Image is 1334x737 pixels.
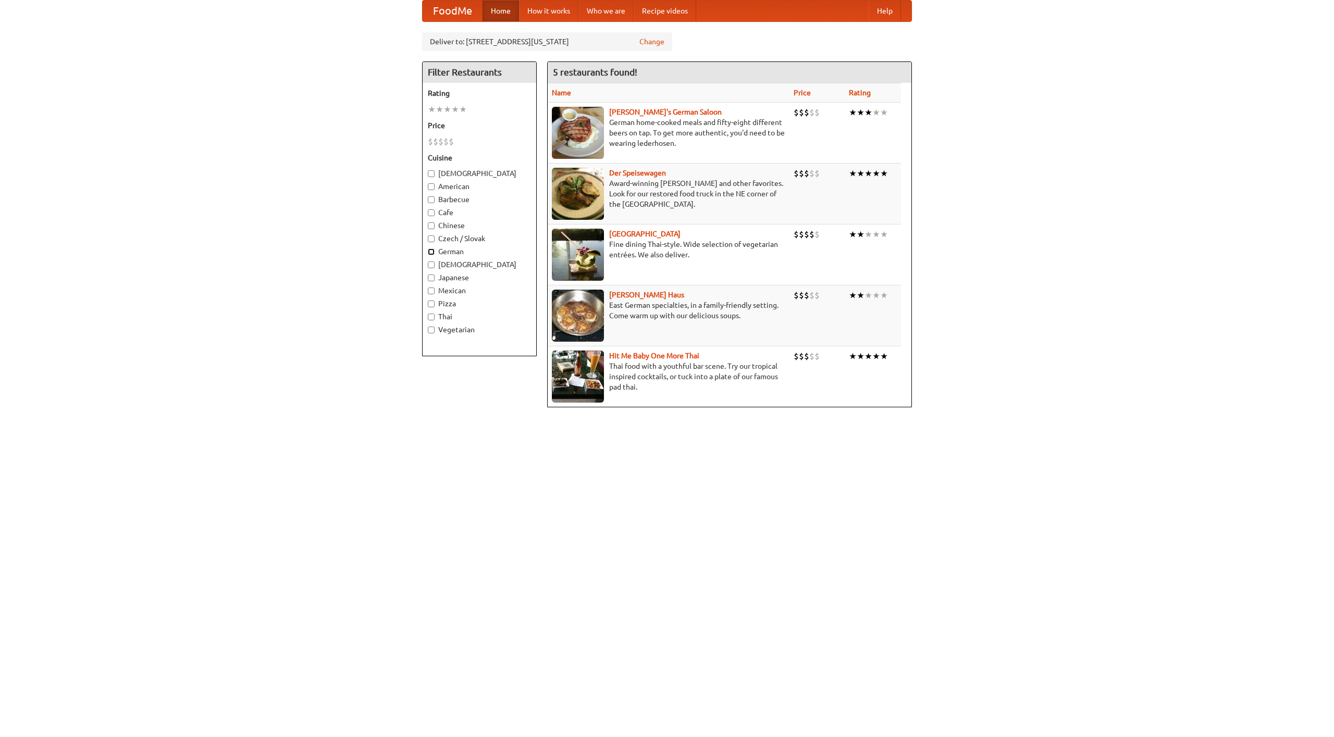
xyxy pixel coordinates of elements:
li: ★ [872,290,880,301]
li: ★ [872,351,880,362]
input: Czech / Slovak [428,235,435,242]
h5: Price [428,120,531,131]
input: Cafe [428,209,435,216]
label: [DEMOGRAPHIC_DATA] [428,259,531,270]
p: Fine dining Thai-style. Wide selection of vegetarian entrées. We also deliver. [552,239,785,260]
li: $ [809,351,814,362]
li: ★ [857,107,864,118]
input: Japanese [428,274,435,281]
img: speisewagen.jpg [552,168,604,220]
li: ★ [849,290,857,301]
li: $ [809,168,814,179]
li: $ [799,107,804,118]
li: $ [814,168,820,179]
li: $ [443,136,449,147]
label: Mexican [428,285,531,296]
label: Czech / Slovak [428,233,531,244]
a: Who we are [578,1,634,21]
p: Thai food with a youthful bar scene. Try our tropical inspired cocktails, or tuck into a plate of... [552,361,785,392]
a: Change [639,36,664,47]
li: $ [428,136,433,147]
li: $ [433,136,438,147]
li: $ [814,351,820,362]
li: ★ [864,229,872,240]
a: Recipe videos [634,1,696,21]
input: American [428,183,435,190]
li: $ [804,229,809,240]
label: Barbecue [428,194,531,205]
li: ★ [849,229,857,240]
input: Vegetarian [428,327,435,333]
li: ★ [864,168,872,179]
b: Hit Me Baby One More Thai [609,352,699,360]
li: $ [799,290,804,301]
input: Mexican [428,288,435,294]
li: $ [814,229,820,240]
img: kohlhaus.jpg [552,290,604,342]
li: ★ [872,107,880,118]
li: $ [809,107,814,118]
li: ★ [857,290,864,301]
p: East German specialties, in a family-friendly setting. Come warm up with our delicious soups. [552,300,785,321]
img: esthers.jpg [552,107,604,159]
li: ★ [880,168,888,179]
li: ★ [443,104,451,115]
a: Home [483,1,519,21]
li: $ [804,290,809,301]
li: $ [814,290,820,301]
label: [DEMOGRAPHIC_DATA] [428,168,531,179]
div: Deliver to: [STREET_ADDRESS][US_STATE] [422,32,672,51]
li: ★ [459,104,467,115]
li: $ [449,136,454,147]
a: Der Speisewagen [609,169,666,177]
li: $ [799,168,804,179]
input: [DEMOGRAPHIC_DATA] [428,170,435,177]
li: $ [794,229,799,240]
li: ★ [864,351,872,362]
label: Thai [428,311,531,322]
h5: Cuisine [428,153,531,163]
input: Thai [428,314,435,320]
li: ★ [849,351,857,362]
input: Barbecue [428,196,435,203]
label: Japanese [428,272,531,283]
li: ★ [857,351,864,362]
label: American [428,181,531,192]
li: $ [809,229,814,240]
label: Cafe [428,207,531,218]
li: ★ [872,168,880,179]
li: ★ [857,229,864,240]
li: $ [438,136,443,147]
li: ★ [880,290,888,301]
p: Award-winning [PERSON_NAME] and other favorites. Look for our restored food truck in the NE corne... [552,178,785,209]
li: $ [804,107,809,118]
li: ★ [428,104,436,115]
li: ★ [880,229,888,240]
input: Pizza [428,301,435,307]
li: $ [794,107,799,118]
a: How it works [519,1,578,21]
li: ★ [849,107,857,118]
li: ★ [451,104,459,115]
input: German [428,248,435,255]
li: $ [794,168,799,179]
img: satay.jpg [552,229,604,281]
b: [PERSON_NAME] Haus [609,291,684,299]
li: ★ [436,104,443,115]
h4: Filter Restaurants [423,62,536,83]
li: ★ [857,168,864,179]
li: $ [799,229,804,240]
a: [PERSON_NAME]'s German Saloon [609,108,722,116]
label: Chinese [428,220,531,231]
input: [DEMOGRAPHIC_DATA] [428,261,435,268]
ng-pluralize: 5 restaurants found! [553,67,637,77]
input: Chinese [428,222,435,229]
li: $ [804,168,809,179]
label: Vegetarian [428,324,531,335]
li: $ [799,351,804,362]
li: ★ [880,107,888,118]
li: $ [814,107,820,118]
li: ★ [864,107,872,118]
